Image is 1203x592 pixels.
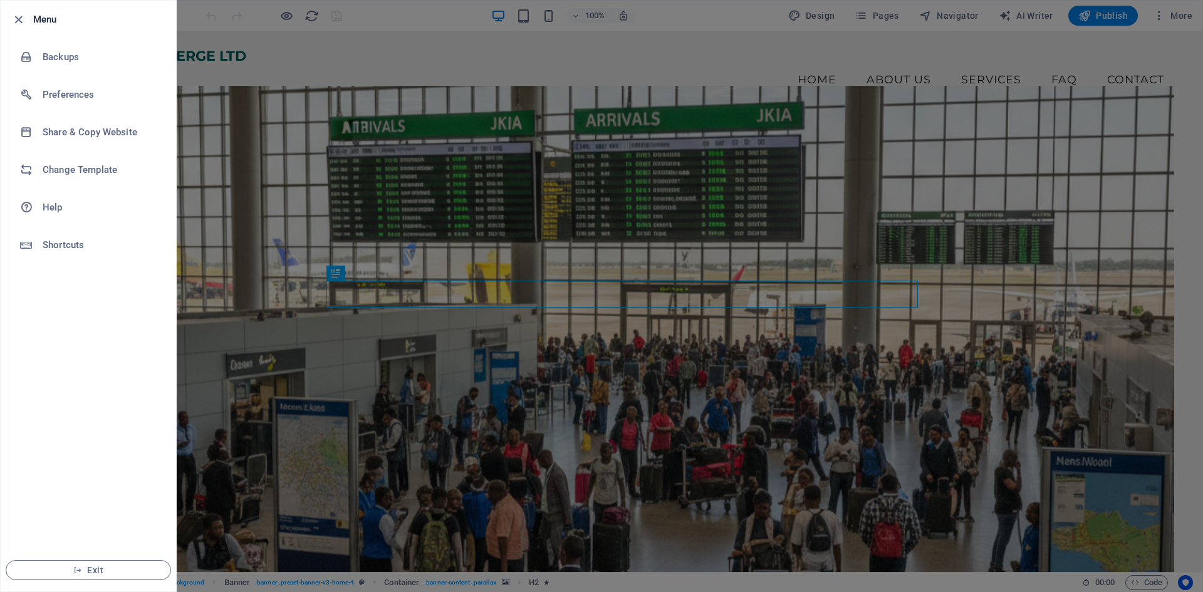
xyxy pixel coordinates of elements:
h6: Shortcuts [43,237,159,252]
span: Exit [16,565,160,575]
h6: Help [43,200,159,215]
button: 2 [29,524,44,527]
h6: Share & Copy Website [43,125,159,140]
h6: Change Template [43,162,159,177]
button: 3 [29,539,44,542]
h6: Backups [43,49,159,65]
button: Exit [6,560,171,580]
button: 1 [29,509,44,512]
h6: Preferences [43,87,159,102]
h6: Menu [33,12,166,27]
a: Help [1,189,176,226]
